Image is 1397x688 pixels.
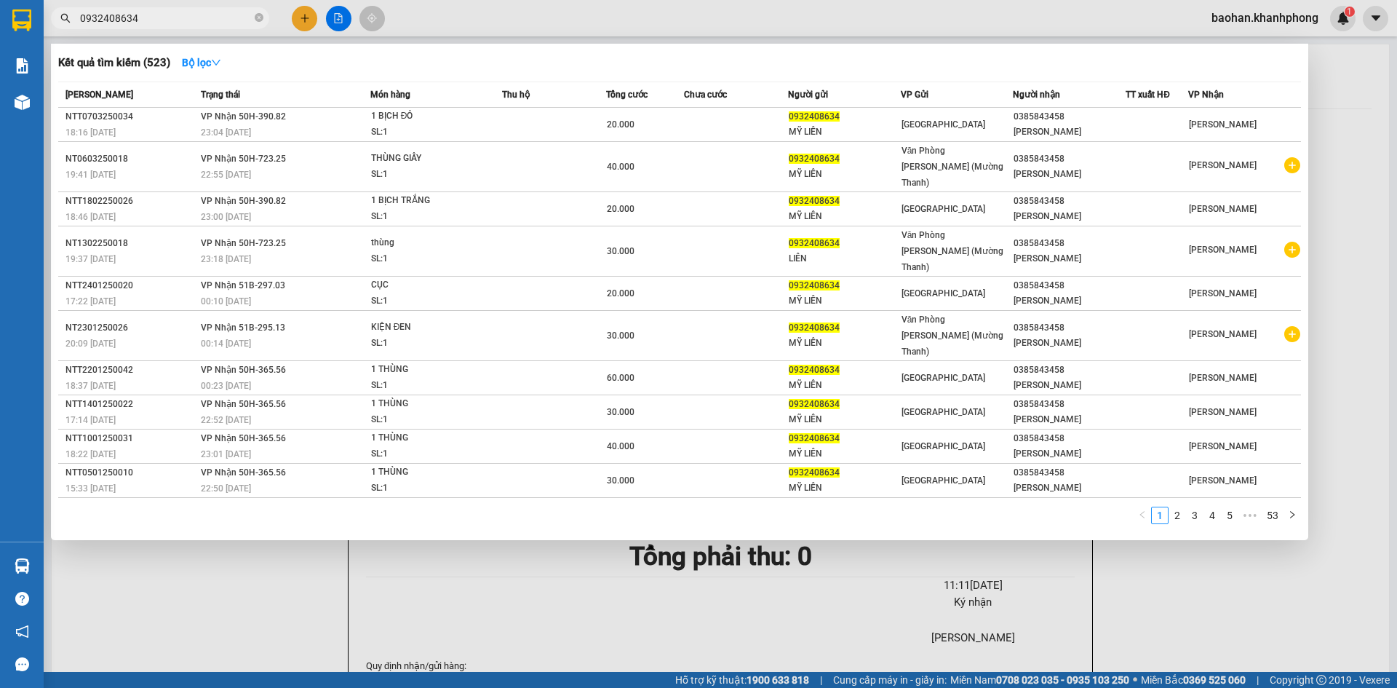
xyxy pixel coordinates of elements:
[371,396,480,412] div: 1 THÙNG
[607,288,634,298] span: 20.000
[1014,109,1125,124] div: 0385843458
[255,13,263,22] span: close-circle
[1238,507,1262,524] span: •••
[371,193,480,209] div: 1 BỊCH TRẮNG
[65,320,196,336] div: NT2301250026
[1014,236,1125,251] div: 0385843458
[255,12,263,25] span: close-circle
[789,467,840,478] span: 0932408634
[65,296,116,307] span: 17:22 [DATE]
[65,415,116,425] span: 17:14 [DATE]
[1014,378,1125,393] div: [PERSON_NAME]
[902,407,985,417] span: [GEOGRAPHIC_DATA]
[201,467,286,478] span: VP Nhận 50H-365.56
[1284,326,1300,342] span: plus-circle
[502,90,530,100] span: Thu hộ
[65,449,116,459] span: 18:22 [DATE]
[201,254,251,264] span: 23:18 [DATE]
[607,373,634,383] span: 60.000
[65,278,196,293] div: NTT2401250020
[65,236,196,251] div: NT1302250018
[789,399,840,409] span: 0932408634
[1014,167,1125,182] div: [PERSON_NAME]
[371,446,480,462] div: SL: 1
[1188,90,1224,100] span: VP Nhận
[789,251,900,266] div: LIÊN
[1189,160,1257,170] span: [PERSON_NAME]
[1014,293,1125,309] div: [PERSON_NAME]
[1187,507,1203,523] a: 3
[789,336,900,351] div: MỸ LIÊN
[15,625,29,638] span: notification
[902,230,1003,272] span: Văn Phòng [PERSON_NAME] (Mường Thanh)
[1169,507,1185,523] a: 2
[606,90,648,100] span: Tổng cước
[789,293,900,309] div: MỸ LIÊN
[201,399,286,409] span: VP Nhận 50H-365.56
[371,412,480,428] div: SL: 1
[1014,278,1125,293] div: 0385843458
[1189,245,1257,255] span: [PERSON_NAME]
[902,204,985,214] span: [GEOGRAPHIC_DATA]
[1014,251,1125,266] div: [PERSON_NAME]
[15,95,30,110] img: warehouse-icon
[15,58,30,74] img: solution-icon
[1262,507,1283,524] li: 53
[1203,507,1221,524] li: 4
[607,331,634,341] span: 30.000
[201,170,251,180] span: 22:55 [DATE]
[789,154,840,164] span: 0932408634
[789,209,900,224] div: MỸ LIÊN
[902,288,985,298] span: [GEOGRAPHIC_DATA]
[65,90,133,100] span: [PERSON_NAME]
[201,323,285,333] span: VP Nhận 51B-295.13
[80,10,252,26] input: Tìm tên, số ĐT hoặc mã đơn
[1134,507,1151,524] button: left
[65,339,116,349] span: 20:09 [DATE]
[65,465,196,481] div: NTT0501250010
[65,194,196,209] div: NTT1802250026
[371,293,480,309] div: SL: 1
[370,90,410,100] span: Món hàng
[789,124,900,140] div: MỸ LIÊN
[1186,507,1203,524] li: 3
[1134,507,1151,524] li: Previous Page
[201,111,286,122] span: VP Nhận 50H-390.82
[65,212,116,222] span: 18:46 [DATE]
[15,657,29,671] span: message
[201,433,286,443] span: VP Nhận 50H-365.56
[371,464,480,481] div: 1 THÙNG
[789,323,840,333] span: 0932408634
[1288,510,1297,519] span: right
[1014,446,1125,462] div: [PERSON_NAME]
[1189,288,1257,298] span: [PERSON_NAME]
[371,481,480,497] div: SL: 1
[371,108,480,124] div: 1 BỊCH ĐỎ
[60,13,71,23] span: search
[170,51,233,74] button: Bộ lọcdown
[1283,507,1301,524] button: right
[201,483,251,494] span: 22:50 [DATE]
[65,483,116,494] span: 15:33 [DATE]
[902,146,1003,188] span: Văn Phòng [PERSON_NAME] (Mường Thanh)
[65,381,116,391] span: 18:37 [DATE]
[789,196,840,206] span: 0932408634
[65,109,196,124] div: NTT0703250034
[684,90,727,100] span: Chưa cước
[1014,481,1125,496] div: [PERSON_NAME]
[1014,465,1125,481] div: 0385843458
[201,196,286,206] span: VP Nhận 50H-390.82
[65,127,116,138] span: 18:16 [DATE]
[1204,507,1220,523] a: 4
[371,251,480,267] div: SL: 1
[1014,363,1125,378] div: 0385843458
[1014,151,1125,167] div: 0385843458
[65,254,116,264] span: 19:37 [DATE]
[789,280,840,290] span: 0932408634
[201,449,251,459] span: 23:01 [DATE]
[65,170,116,180] span: 19:41 [DATE]
[789,446,900,462] div: MỸ LIÊN
[1014,209,1125,224] div: [PERSON_NAME]
[789,111,840,122] span: 0932408634
[1189,204,1257,214] span: [PERSON_NAME]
